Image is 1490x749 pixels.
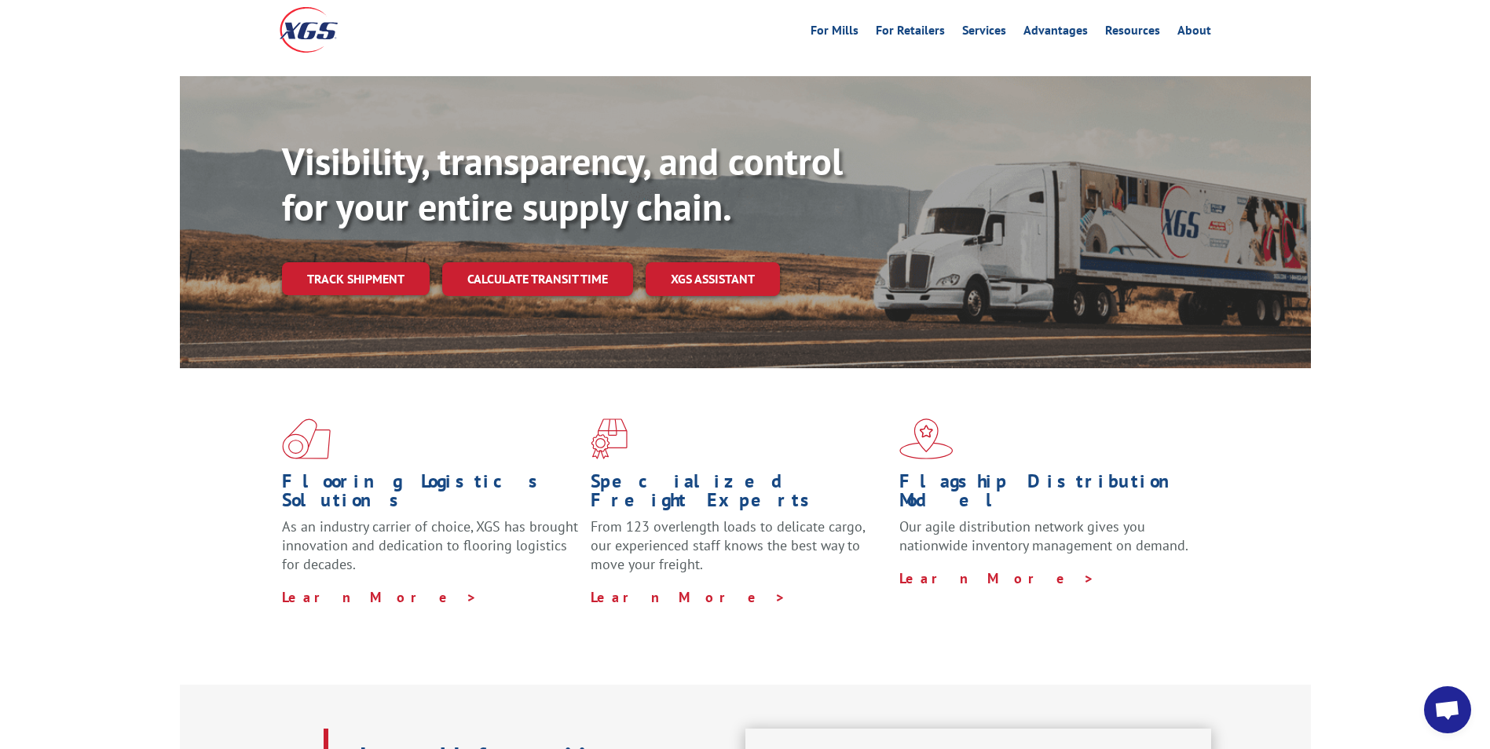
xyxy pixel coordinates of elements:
h1: Flagship Distribution Model [899,472,1196,517]
span: As an industry carrier of choice, XGS has brought innovation and dedication to flooring logistics... [282,517,578,573]
a: Track shipment [282,262,430,295]
div: Open chat [1424,686,1471,733]
a: About [1177,24,1211,42]
a: For Retailers [876,24,945,42]
img: xgs-icon-focused-on-flooring-red [591,418,628,459]
p: From 123 overlength loads to delicate cargo, our experienced staff knows the best way to move you... [591,517,888,587]
img: xgs-icon-total-supply-chain-intelligence-red [282,418,331,459]
a: Learn More > [282,588,478,606]
h1: Specialized Freight Experts [591,472,888,517]
a: Resources [1105,24,1160,42]
b: Visibility, transparency, and control for your entire supply chain. [282,137,843,231]
a: For Mills [811,24,858,42]
a: Calculate transit time [442,262,633,296]
a: Advantages [1023,24,1088,42]
a: Services [962,24,1006,42]
span: Our agile distribution network gives you nationwide inventory management on demand. [899,517,1188,554]
a: XGS ASSISTANT [646,262,780,296]
img: xgs-icon-flagship-distribution-model-red [899,418,954,459]
a: Learn More > [899,569,1095,587]
h1: Flooring Logistics Solutions [282,472,579,517]
a: Learn More > [591,588,786,606]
